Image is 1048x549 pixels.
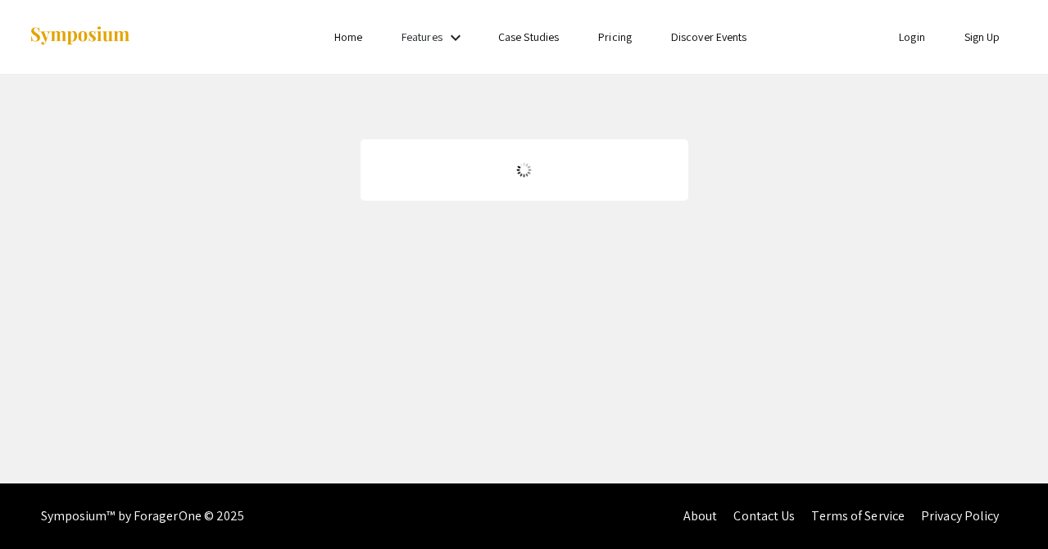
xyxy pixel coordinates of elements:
a: Contact Us [733,507,795,524]
a: Case Studies [498,29,559,44]
a: About [683,507,718,524]
a: Login [899,29,925,44]
img: Loading [510,156,538,184]
a: Home [334,29,362,44]
div: Symposium™ by ForagerOne © 2025 [41,483,245,549]
a: Pricing [598,29,632,44]
a: Features [402,29,442,44]
a: Privacy Policy [921,507,999,524]
mat-icon: Expand Features list [446,28,465,48]
a: Terms of Service [811,507,905,524]
a: Sign Up [964,29,1000,44]
img: Symposium by ForagerOne [29,25,131,48]
a: Discover Events [671,29,747,44]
